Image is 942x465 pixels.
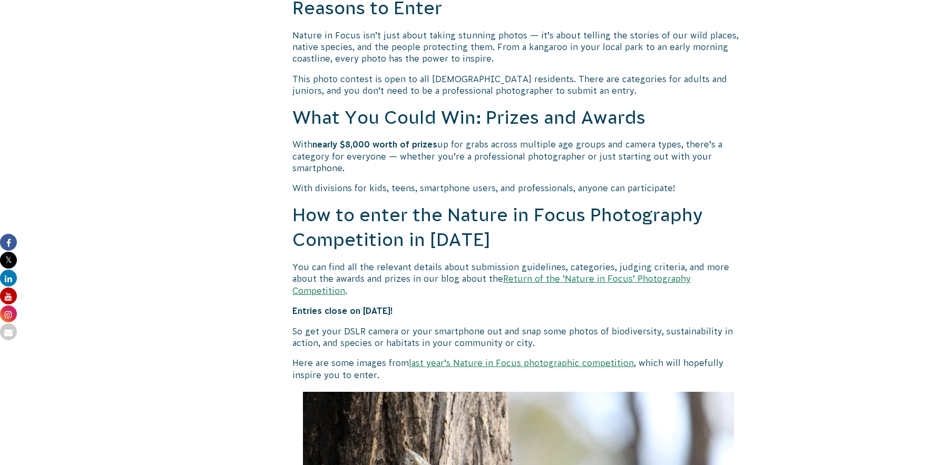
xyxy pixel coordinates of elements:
p: Nature in Focus isn’t just about taking stunning photos — it’s about telling the stories of our w... [292,29,744,65]
p: So get your DSLR camera or your smartphone out and snap some photos of biodiversity, sustainabili... [292,325,744,349]
p: Here are some images from , which will hopefully inspire you to enter. [292,357,744,381]
strong: Entries close on [DATE]! [292,306,393,315]
h2: How to enter the Nature in Focus Photography Competition in [DATE] [292,203,744,253]
a: last year’s Nature in Focus photographic competition [409,358,634,368]
strong: nearly $8,000 worth of prizes [312,140,437,149]
h2: What You Could Win: Prizes and Awards [292,105,744,131]
p: This photo contest is open to all [DEMOGRAPHIC_DATA] residents. There are categories for adults a... [292,73,744,97]
p: With up for grabs across multiple age groups and camera types, there’s a category for everyone — ... [292,138,744,174]
a: Return of the ‘Nature in Focus’ Photography Competition [292,274,691,295]
p: With divisions for kids, teens, smartphone users, and professionals, anyone can participate! [292,182,744,194]
p: You can find all the relevant details about submission guidelines, categories, judging criteria, ... [292,261,744,296]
